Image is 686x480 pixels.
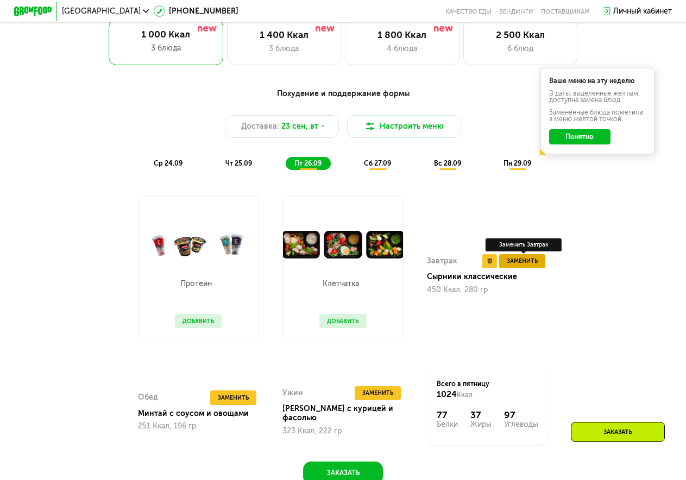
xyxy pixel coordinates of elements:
[319,314,366,328] button: Добавить
[470,409,492,421] div: 37
[549,129,611,144] button: Понятно
[437,421,458,428] div: Белки
[294,159,322,167] span: пт 26.09
[437,379,538,400] div: Всего в пятницу
[549,90,646,104] div: В даты, выделенные желтым, доступна замена блюд.
[282,459,303,473] div: Ужин
[175,280,217,288] p: Протеин
[154,159,182,167] span: ср 24.09
[437,409,458,421] div: 77
[355,459,401,473] button: Заменить
[470,421,492,428] div: Жиры
[281,121,318,132] span: 23 сен, вт
[473,43,567,54] div: 6 блюд
[61,88,625,100] div: Похудение и поддержание формы
[62,8,141,15] span: [GEOGRAPHIC_DATA]
[504,409,538,421] div: 97
[241,121,279,132] span: Доставка:
[473,29,567,41] div: 2 500 Ккал
[486,280,562,293] div: Заменить Завтрак
[613,5,672,17] div: Личный кабинет
[437,389,457,399] span: 1024
[499,8,533,15] a: Вендинги
[571,422,665,442] div: Заказать
[427,295,457,310] div: Завтрак
[499,295,545,310] button: Заменить
[237,43,331,54] div: 3 блюда
[427,327,547,336] div: 450 Ккал, 280 гр
[218,466,249,476] span: Заменить
[504,421,538,428] div: Углеводы
[118,42,213,54] div: 3 блюда
[355,29,449,41] div: 1 800 Ккал
[225,159,252,167] span: чт 25.09
[237,29,331,41] div: 1 400 Ккал
[138,464,158,478] div: Обед
[362,462,393,471] span: Заменить
[549,109,646,123] div: Заменённые блюда пометили в меню жёлтой точкой.
[541,8,590,15] div: поставщикам
[507,298,538,307] span: Заменить
[504,159,531,167] span: пн 29.09
[175,314,222,328] button: Добавить
[355,43,449,54] div: 4 блюда
[154,5,238,17] a: [PHONE_NUMBER]
[347,115,462,138] button: Настроить меню
[118,29,213,40] div: 1 000 Ккал
[319,280,361,288] p: Клетчатка
[445,8,492,15] a: Качество еды
[364,159,391,167] span: сб 27.09
[457,390,473,399] span: Ккал
[434,159,461,167] span: вс 28.09
[210,464,256,478] button: Заменить
[549,78,646,84] div: Ваше меню на эту неделю
[427,313,555,323] div: Сырники классические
